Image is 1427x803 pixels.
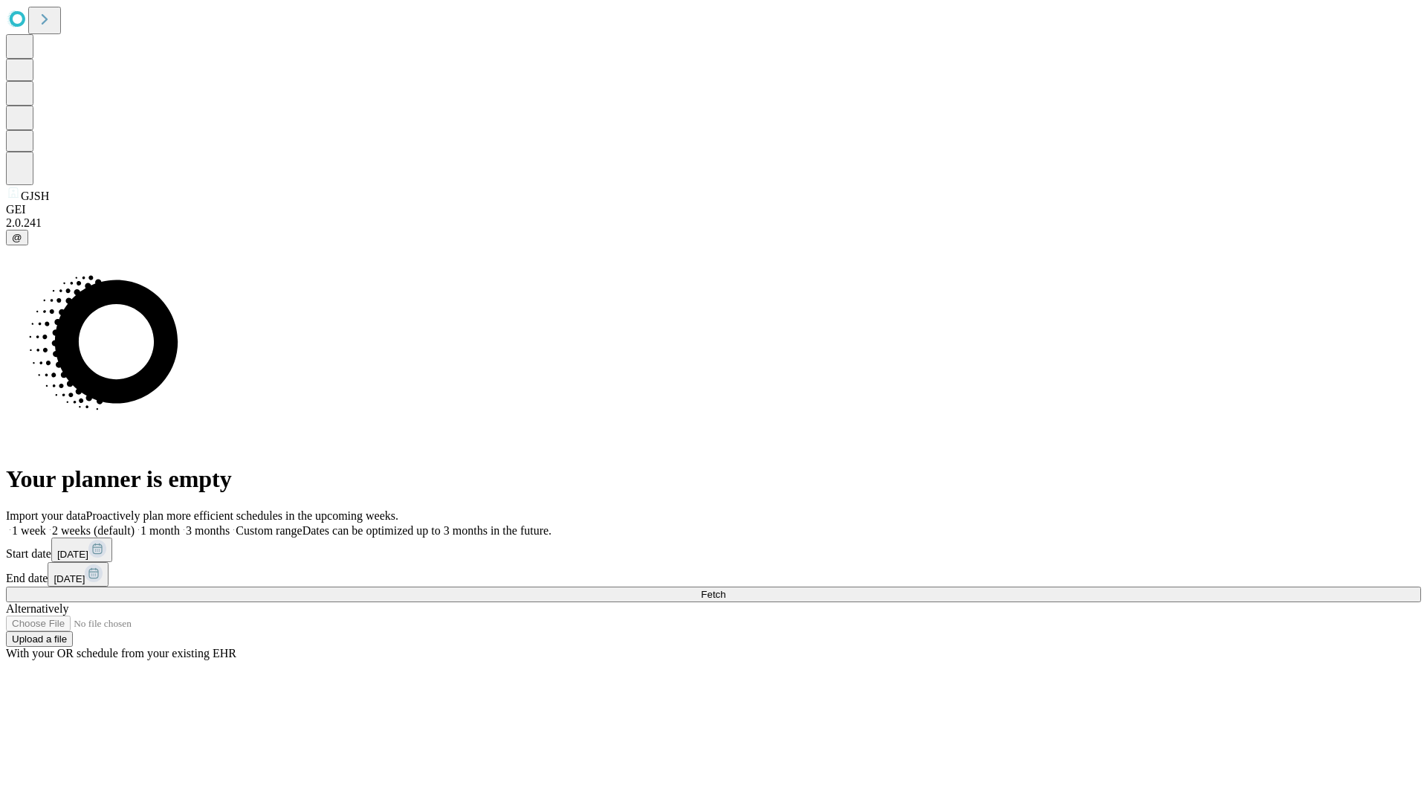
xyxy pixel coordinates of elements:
span: Fetch [701,589,725,600]
span: 2 weeks (default) [52,524,135,537]
span: GJSH [21,190,49,202]
div: GEI [6,203,1421,216]
span: @ [12,232,22,243]
button: Fetch [6,587,1421,602]
span: Import your data [6,509,86,522]
span: 1 week [12,524,46,537]
span: Custom range [236,524,302,537]
span: Alternatively [6,602,68,615]
button: @ [6,230,28,245]
div: End date [6,562,1421,587]
span: Proactively plan more efficient schedules in the upcoming weeks. [86,509,398,522]
span: With your OR schedule from your existing EHR [6,647,236,660]
div: 2.0.241 [6,216,1421,230]
h1: Your planner is empty [6,465,1421,493]
span: [DATE] [54,573,85,584]
span: 1 month [140,524,180,537]
button: [DATE] [48,562,109,587]
span: Dates can be optimized up to 3 months in the future. [302,524,551,537]
span: [DATE] [57,549,88,560]
button: [DATE] [51,538,112,562]
div: Start date [6,538,1421,562]
span: 3 months [186,524,230,537]
button: Upload a file [6,631,73,647]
